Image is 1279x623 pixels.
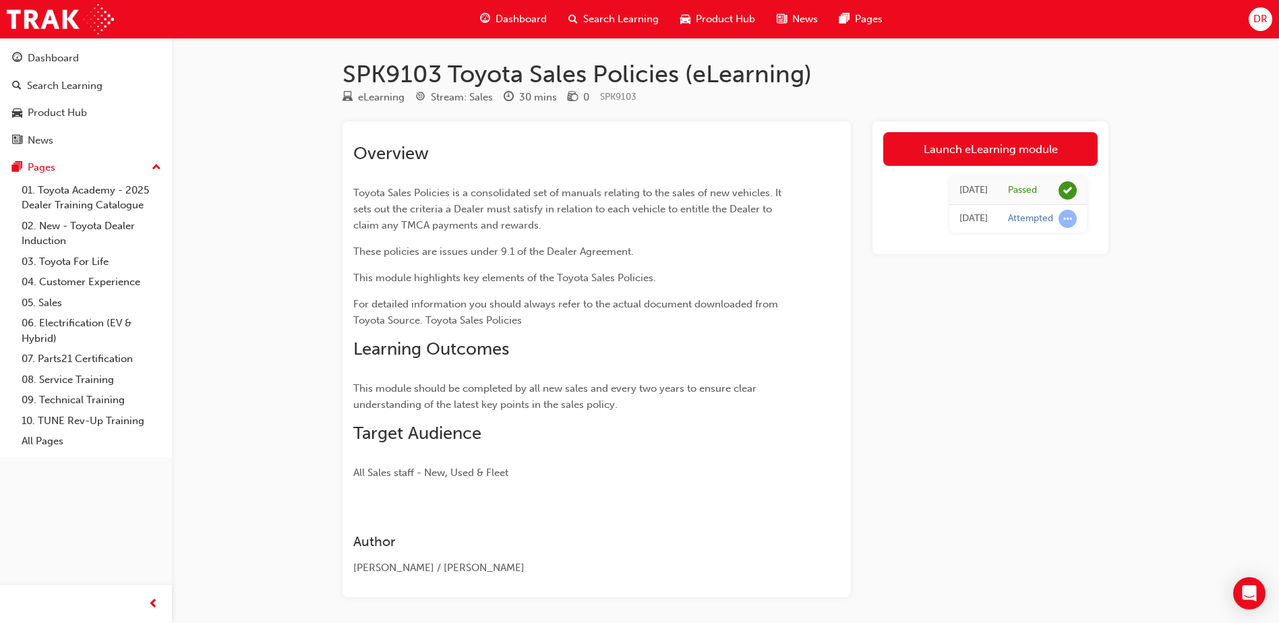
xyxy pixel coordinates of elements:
[1059,181,1077,200] span: learningRecordVerb_PASS-icon
[16,411,167,432] a: 10. TUNE Rev-Up Training
[883,132,1098,166] a: Launch eLearning module
[670,5,766,33] a: car-iconProduct Hub
[959,211,988,227] div: Mon Sep 08 2025 14:41:56 GMT+1000 (Australian Eastern Standard Time)
[16,390,167,411] a: 09. Technical Training
[5,155,167,180] button: Pages
[5,46,167,71] a: Dashboard
[583,90,589,105] div: 0
[16,369,167,390] a: 08. Service Training
[12,107,22,119] span: car-icon
[839,11,850,28] span: pages-icon
[28,105,87,121] div: Product Hub
[343,59,1108,89] h1: SPK9103 Toyota Sales Policies (eLearning)
[148,596,158,613] span: prev-icon
[353,245,634,258] span: These policies are issues under 9.1 of the Dealer Agreement.
[469,5,558,33] a: guage-iconDashboard
[680,11,690,28] span: car-icon
[1253,11,1268,27] span: DR
[415,92,425,104] span: target-icon
[1059,210,1077,228] span: learningRecordVerb_ATTEMPT-icon
[353,560,792,576] div: [PERSON_NAME] / [PERSON_NAME]
[16,349,167,369] a: 07. Parts21 Certification
[353,338,509,359] span: Learning Outcomes
[28,133,53,148] div: News
[343,89,405,106] div: Type
[1008,212,1053,225] div: Attempted
[353,143,429,164] span: Overview
[480,11,490,28] span: guage-icon
[353,298,781,326] span: For detailed information you should always refer to the actual document downloaded from Toyota So...
[16,293,167,314] a: 05. Sales
[696,11,755,27] span: Product Hub
[28,51,79,66] div: Dashboard
[431,90,493,105] div: Stream: Sales
[558,5,670,33] a: search-iconSearch Learning
[7,4,114,34] img: Trak
[415,89,493,106] div: Stream
[829,5,893,33] a: pages-iconPages
[5,100,167,125] a: Product Hub
[353,272,656,284] span: This module highlights key elements of the Toyota Sales Policies.
[1233,577,1266,610] div: Open Intercom Messenger
[792,11,818,27] span: News
[16,251,167,272] a: 03. Toyota For Life
[28,160,55,175] div: Pages
[583,11,659,27] span: Search Learning
[16,313,167,349] a: 06. Electrification (EV & Hybrid)
[12,162,22,174] span: pages-icon
[5,43,167,155] button: DashboardSearch LearningProduct HubNews
[12,80,22,92] span: search-icon
[353,467,508,479] span: All Sales staff - New, Used & Fleet
[353,382,759,411] span: This module should be completed by all new sales and every two years to ensure clear understandin...
[5,73,167,98] a: Search Learning
[1249,7,1272,31] button: DR
[12,135,22,147] span: news-icon
[16,216,167,251] a: 02. New - Toyota Dealer Induction
[16,272,167,293] a: 04. Customer Experience
[600,91,636,102] span: Learning resource code
[353,534,792,550] h3: Author
[12,53,22,65] span: guage-icon
[353,187,784,231] span: Toyota Sales Policies is a consolidated set of manuals relating to the sales of new vehicles. It ...
[5,128,167,153] a: News
[766,5,829,33] a: news-iconNews
[358,90,405,105] div: eLearning
[568,92,578,104] span: money-icon
[959,183,988,198] div: Mon Sep 08 2025 15:05:52 GMT+1000 (Australian Eastern Standard Time)
[16,431,167,452] a: All Pages
[343,92,353,104] span: learningResourceType_ELEARNING-icon
[353,423,481,444] span: Target Audience
[1008,184,1037,197] div: Passed
[504,89,557,106] div: Duration
[568,11,578,28] span: search-icon
[27,78,102,94] div: Search Learning
[16,180,167,216] a: 01. Toyota Academy - 2025 Dealer Training Catalogue
[855,11,883,27] span: Pages
[519,90,557,105] div: 30 mins
[568,89,589,106] div: Price
[504,92,514,104] span: clock-icon
[777,11,787,28] span: news-icon
[152,159,161,177] span: up-icon
[496,11,547,27] span: Dashboard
